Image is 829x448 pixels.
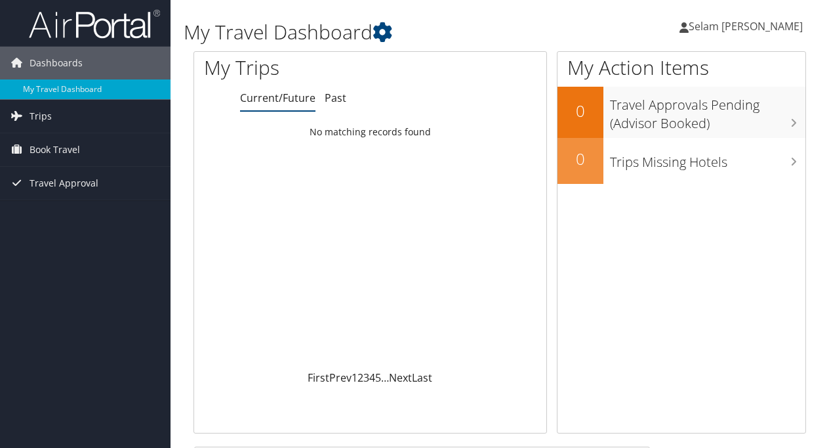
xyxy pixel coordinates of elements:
[557,100,603,122] h2: 0
[30,100,52,133] span: Trips
[29,9,160,39] img: airportal-logo.png
[610,146,805,171] h3: Trips Missing Hotels
[389,370,412,385] a: Next
[30,167,98,200] span: Travel Approval
[30,47,83,79] span: Dashboards
[352,370,357,385] a: 1
[240,91,315,105] a: Current/Future
[184,18,605,46] h1: My Travel Dashboard
[610,89,805,133] h3: Travel Approvals Pending (Advisor Booked)
[381,370,389,385] span: …
[204,54,390,81] h1: My Trips
[369,370,375,385] a: 4
[357,370,363,385] a: 2
[679,7,816,46] a: Selam [PERSON_NAME]
[325,91,346,105] a: Past
[557,138,805,184] a: 0Trips Missing Hotels
[689,19,803,34] span: Selam [PERSON_NAME]
[308,370,329,385] a: First
[194,120,546,144] td: No matching records found
[375,370,381,385] a: 5
[557,54,805,81] h1: My Action Items
[557,148,603,170] h2: 0
[329,370,352,385] a: Prev
[30,133,80,166] span: Book Travel
[557,87,805,137] a: 0Travel Approvals Pending (Advisor Booked)
[363,370,369,385] a: 3
[412,370,432,385] a: Last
